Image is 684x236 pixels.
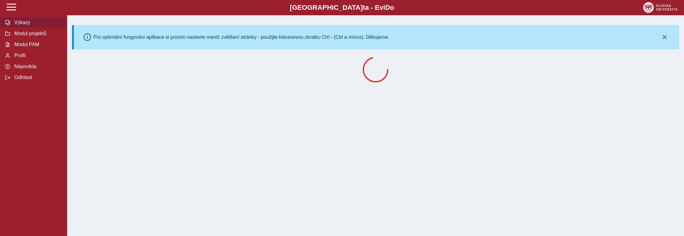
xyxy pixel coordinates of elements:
[13,42,62,47] span: Modul PAM
[13,75,62,80] span: Odhlásit
[13,64,62,69] span: Nápověda
[93,34,389,40] div: Pro optimální fungování aplikace si prosím nastavte menší zvětšení stránky - použijte klávesovou ...
[390,4,394,11] span: o
[13,20,62,25] span: Výkazy
[643,2,678,13] img: logo_web_su.png
[385,4,390,11] span: D
[18,4,666,12] b: [GEOGRAPHIC_DATA] a - Evi
[363,4,365,11] span: t
[13,53,62,58] span: Profil
[13,31,62,36] span: Modul projektů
